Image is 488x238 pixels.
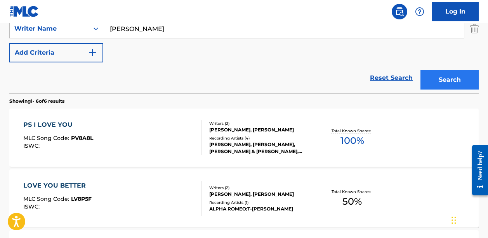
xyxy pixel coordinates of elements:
span: ISWC : [23,203,42,210]
img: help [415,7,424,16]
div: [PERSON_NAME], [PERSON_NAME] [209,126,313,133]
div: Drag [452,209,456,232]
span: MLC Song Code : [23,195,71,202]
img: 9d2ae6d4665cec9f34b9.svg [88,48,97,57]
div: ALPHA ROMEO;T-[PERSON_NAME] [209,205,313,212]
img: MLC Logo [9,6,39,17]
p: Total Known Shares: [332,189,373,195]
p: Total Known Shares: [332,128,373,134]
button: Add Criteria [9,43,103,62]
button: Search [420,70,479,90]
a: Reset Search [366,69,417,86]
img: Delete Criterion [470,19,479,38]
a: Log In [432,2,479,21]
a: PS I LOVE YOUMLC Song Code:PV8A8LISWC:Writers (2)[PERSON_NAME], [PERSON_NAME]Recording Artists (4... [9,109,479,167]
div: PS I LOVE YOU [23,120,93,129]
div: Recording Artists ( 4 ) [209,135,313,141]
div: Writers ( 2 ) [209,185,313,191]
div: Writers ( 2 ) [209,121,313,126]
span: LV8P5F [71,195,92,202]
div: [PERSON_NAME], [PERSON_NAME], [PERSON_NAME] & [PERSON_NAME], [PERSON_NAME] & [PERSON_NAME], [PERS... [209,141,313,155]
img: search [395,7,404,16]
span: PV8A8L [71,135,93,141]
div: Recording Artists ( 1 ) [209,200,313,205]
a: LOVE YOU BETTERMLC Song Code:LV8P5FISWC:Writers (2)[PERSON_NAME], [PERSON_NAME]Recording Artists ... [9,169,479,228]
div: [PERSON_NAME], [PERSON_NAME] [209,191,313,198]
span: ISWC : [23,142,42,149]
div: LOVE YOU BETTER [23,181,92,190]
div: Writer Name [14,24,84,33]
iframe: Resource Center [466,137,488,204]
span: 50 % [342,195,362,209]
span: MLC Song Code : [23,135,71,141]
a: Public Search [392,4,407,19]
span: 100 % [340,134,364,148]
div: Help [412,4,427,19]
iframe: Chat Widget [449,201,488,238]
p: Showing 1 - 6 of 6 results [9,98,64,105]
